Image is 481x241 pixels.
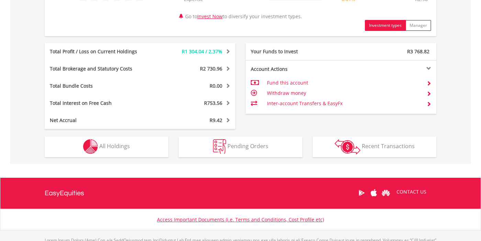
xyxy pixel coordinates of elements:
button: Pending Orders [179,136,302,157]
a: Google Play [356,182,368,204]
div: Total Interest on Free Cash [45,100,156,107]
div: Total Bundle Costs [45,83,156,89]
a: Huawei [380,182,392,204]
a: Access Important Documents (i.e. Terms and Conditions, Cost Profile etc) [157,216,324,223]
button: Manager [405,20,431,31]
span: R2 730.96 [200,65,222,72]
div: Net Accrual [45,117,156,124]
a: EasyEquities [45,178,84,209]
button: Recent Transactions [313,136,436,157]
button: Investment types [365,20,406,31]
td: Fund this account [267,78,421,88]
span: R9.42 [210,117,222,123]
span: R3 768.82 [407,48,429,55]
span: R753.56 [204,100,222,106]
div: Your Funds to Invest [246,48,341,55]
div: Total Profit / Loss on Current Holdings [45,48,156,55]
span: Recent Transactions [362,142,415,150]
span: Pending Orders [227,142,268,150]
img: transactions-zar-wht.png [335,139,360,154]
div: Total Brokerage and Statutory Costs [45,65,156,72]
td: Withdraw money [267,88,421,98]
a: Invest Now [197,13,223,20]
img: pending_instructions-wht.png [213,139,226,154]
span: All Holdings [99,142,130,150]
span: R0.00 [210,83,222,89]
a: CONTACT US [392,182,431,201]
button: All Holdings [45,136,168,157]
a: Apple [368,182,380,204]
img: holdings-wht.png [83,139,98,154]
div: Account Actions [246,66,341,73]
span: R1 304.04 / 2.37% [182,48,222,55]
td: Inter-account Transfers & EasyFx [267,98,421,109]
